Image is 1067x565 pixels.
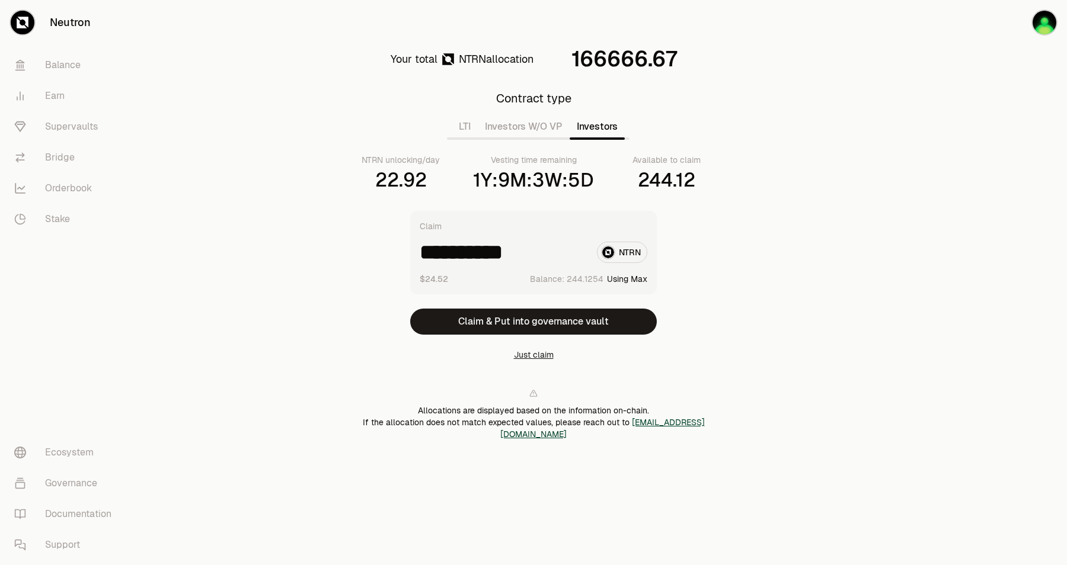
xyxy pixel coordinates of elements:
[330,416,737,440] div: If the allocation does not match expected values, please reach out to
[607,273,647,285] button: Using Max
[478,115,570,139] button: Investors W/O VP
[5,529,128,560] a: Support
[632,154,701,166] div: Available to claim
[375,168,427,192] div: 22.92
[5,142,128,173] a: Bridge
[362,154,440,166] div: NTRN unlocking/day
[5,81,128,111] a: Earn
[514,349,554,361] button: Just claim
[571,47,677,71] div: 166666.67
[459,52,486,66] span: NTRN
[491,154,577,166] div: Vesting time remaining
[391,51,437,68] div: Your total
[5,499,128,529] a: Documentation
[5,204,128,235] a: Stake
[5,437,128,468] a: Ecosystem
[330,405,737,416] div: Allocations are displayed based on the information on-chain.
[420,220,442,232] div: Claim
[5,50,128,81] a: Balance
[1033,11,1056,34] img: Million Dollars
[570,115,625,139] button: Investors
[410,309,657,335] button: Claim & Put into governance vault
[496,90,571,107] div: Contract type
[638,168,695,192] div: 244.12
[5,468,128,499] a: Governance
[530,273,564,285] span: Balance:
[5,111,128,142] a: Supervaults
[459,51,533,68] div: allocation
[473,168,594,192] div: 1Y:9M:3W:5D
[420,272,448,285] button: $24.52
[452,115,478,139] button: LTI
[5,173,128,204] a: Orderbook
